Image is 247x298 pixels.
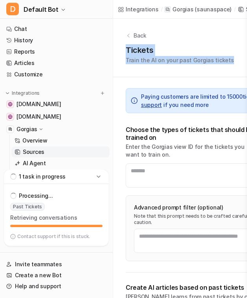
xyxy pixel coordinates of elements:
[8,114,13,119] img: sauna.space
[5,90,10,96] img: expand menu
[11,146,110,157] a: Sources
[165,5,232,13] a: Gorgias(saunaspace)
[22,137,48,144] p: Overview
[12,90,40,96] p: Integrations
[16,113,61,121] span: [DOMAIN_NAME]
[3,89,42,97] button: Integrations
[19,173,66,181] p: 1 task in progress
[24,4,59,15] span: Default Bot
[3,58,110,69] a: Articles
[23,148,44,156] p: Sources
[10,214,102,222] p: Retrieving conversations
[16,100,61,108] span: [DOMAIN_NAME]
[172,5,193,13] p: Gorgias
[3,281,110,292] a: Help and support
[134,31,146,40] p: Back
[8,127,13,132] img: Gorgias
[11,158,110,169] a: AI Agent
[19,192,53,200] p: Processing...
[17,233,90,240] p: Contact support if this is stuck.
[23,159,46,167] p: AI Agent
[3,46,110,57] a: Reports
[6,3,19,15] span: D
[3,35,110,46] a: History
[10,203,45,211] span: Past Tickets
[234,6,236,13] span: /
[126,44,234,56] h1: Tickets
[118,5,159,13] a: Integrations
[126,5,159,13] div: Integrations
[3,111,110,122] a: sauna.space[DOMAIN_NAME]
[100,90,105,96] img: menu_add.svg
[3,23,110,34] a: Chat
[3,99,110,110] a: help.sauna.space[DOMAIN_NAME]
[11,135,110,146] a: Overview
[3,69,110,80] a: Customize
[161,6,163,13] span: /
[126,56,234,64] p: Train the AI on your past Gorgias tickets
[3,270,110,281] a: Create a new Bot
[16,125,37,133] p: Gorgias
[8,102,13,107] img: help.sauna.space
[3,259,110,270] a: Invite teammates
[195,5,232,13] p: ( saunaspace )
